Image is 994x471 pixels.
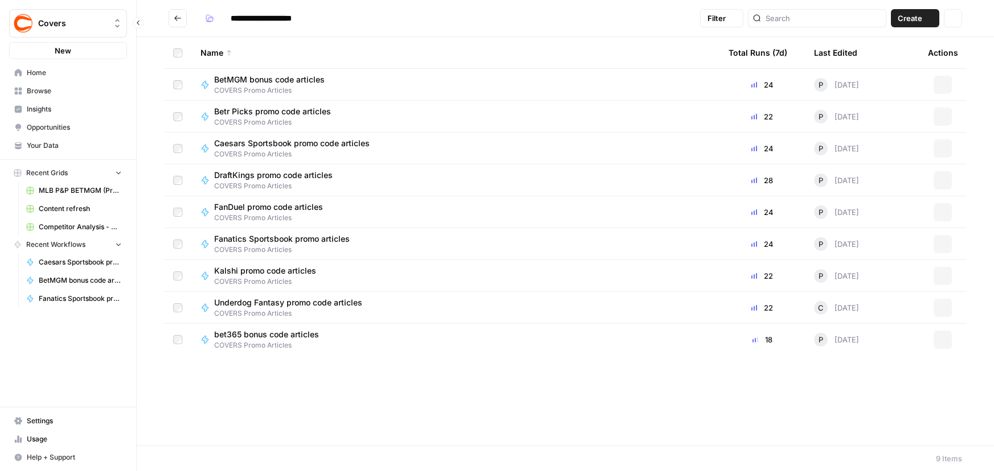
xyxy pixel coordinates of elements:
[214,213,332,223] span: COVERS Promo Articles
[9,448,127,466] button: Help + Support
[214,149,379,159] span: COVERS Promo Articles
[729,111,796,122] div: 22
[729,79,796,90] div: 24
[201,233,710,255] a: Fanatics Sportsbook promo articlesCOVERS Promo Articles
[13,13,34,34] img: Covers Logo
[26,168,68,178] span: Recent Grids
[214,74,325,85] span: BetMGM bonus code articles
[9,137,127,155] a: Your Data
[819,143,823,154] span: P
[21,200,127,218] a: Content refresh
[214,201,323,213] span: FanDuel promo code articles
[21,253,127,271] a: Caesars Sportsbook promo code articles
[819,238,823,250] span: P
[27,452,122,462] span: Help + Support
[814,205,859,219] div: [DATE]
[169,9,187,27] button: Go back
[201,37,710,68] div: Name
[39,275,122,286] span: BetMGM bonus code articles
[201,170,710,191] a: DraftKings promo code articlesCOVERS Promo Articles
[898,13,922,24] span: Create
[729,206,796,218] div: 24
[729,302,796,313] div: 22
[214,138,370,149] span: Caesars Sportsbook promo code articles
[9,412,127,430] a: Settings
[201,297,710,319] a: Underdog Fantasy promo code articlesCOVERS Promo Articles
[9,82,127,100] a: Browse
[214,117,340,127] span: COVERS Promo Articles
[9,118,127,137] a: Opportunities
[214,340,328,350] span: COVERS Promo Articles
[39,257,122,267] span: Caesars Sportsbook promo code articles
[214,233,350,245] span: Fanatics Sportsbook promo articles
[891,9,939,27] button: Create
[936,453,962,464] div: 9 Items
[39,222,122,232] span: Competitor Analysis - URL Specific Grid
[729,143,796,154] div: 24
[27,86,122,96] span: Browse
[27,434,122,444] span: Usage
[214,265,316,276] span: Kalshi promo code articles
[214,181,342,191] span: COVERS Promo Articles
[814,237,859,251] div: [DATE]
[819,79,823,90] span: P
[818,302,824,313] span: C
[27,104,122,114] span: Insights
[729,334,796,345] div: 18
[9,164,127,181] button: Recent Grids
[9,100,127,118] a: Insights
[201,201,710,223] a: FanDuel promo code articlesCOVERS Promo Articles
[21,181,127,200] a: MLB P&P BETMGM (Production) Grid (1)
[9,42,127,59] button: New
[9,430,127,448] a: Usage
[214,297,362,308] span: Underdog Fantasy promo code articles
[729,270,796,282] div: 22
[27,416,122,426] span: Settings
[26,239,85,250] span: Recent Workflows
[928,37,958,68] div: Actions
[21,218,127,236] a: Competitor Analysis - URL Specific Grid
[814,142,859,155] div: [DATE]
[814,301,859,315] div: [DATE]
[819,334,823,345] span: P
[819,206,823,218] span: P
[201,138,710,159] a: Caesars Sportsbook promo code articlesCOVERS Promo Articles
[814,78,859,92] div: [DATE]
[27,122,122,133] span: Opportunities
[39,204,122,214] span: Content refresh
[214,276,325,287] span: COVERS Promo Articles
[39,294,122,304] span: Fanatics Sportsbook promo articles
[819,175,823,186] span: P
[39,185,122,196] span: MLB P&P BETMGM (Production) Grid (1)
[21,290,127,308] a: Fanatics Sportsbook promo articles
[27,68,122,78] span: Home
[55,45,71,56] span: New
[214,106,331,117] span: Betr Picks promo code articles
[38,18,107,29] span: Covers
[819,270,823,282] span: P
[814,110,859,123] div: [DATE]
[729,238,796,250] div: 24
[201,265,710,287] a: Kalshi promo code articlesCOVERS Promo Articles
[729,175,796,186] div: 28
[814,269,859,283] div: [DATE]
[9,236,127,253] button: Recent Workflows
[201,74,710,96] a: BetMGM bonus code articlesCOVERS Promo Articles
[214,85,334,96] span: COVERS Promo Articles
[9,9,127,38] button: Workspace: Covers
[814,333,859,346] div: [DATE]
[700,9,743,27] button: Filter
[707,13,726,24] span: Filter
[21,271,127,290] a: BetMGM bonus code articles
[214,245,359,255] span: COVERS Promo Articles
[766,13,881,24] input: Search
[814,173,859,187] div: [DATE]
[201,329,710,350] a: bet365 bonus code articlesCOVERS Promo Articles
[729,37,787,68] div: Total Runs (7d)
[819,111,823,122] span: P
[9,64,127,82] a: Home
[27,141,122,151] span: Your Data
[201,106,710,127] a: Betr Picks promo code articlesCOVERS Promo Articles
[214,329,319,340] span: bet365 bonus code articles
[214,170,333,181] span: DraftKings promo code articles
